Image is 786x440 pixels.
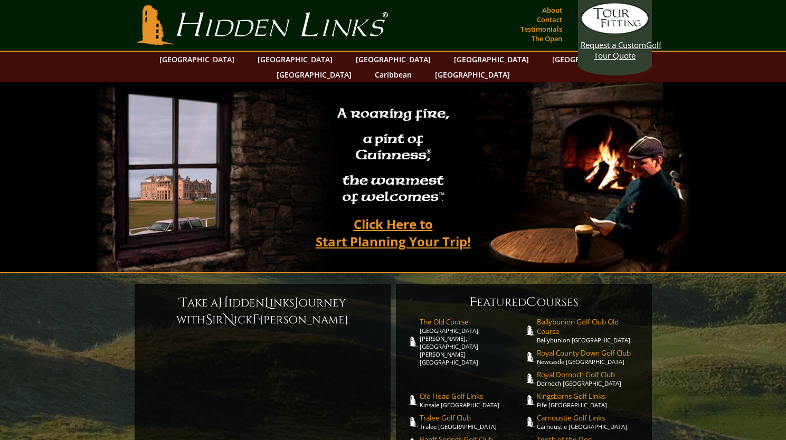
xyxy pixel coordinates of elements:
span: Ballybunion Golf Club Old Course [537,317,641,336]
a: The Old Course[GEOGRAPHIC_DATA][PERSON_NAME], [GEOGRAPHIC_DATA][PERSON_NAME] [GEOGRAPHIC_DATA] [420,317,524,366]
a: Testimonials [518,22,565,36]
a: Old Head Golf LinksKinsale [GEOGRAPHIC_DATA] [420,391,524,409]
a: Request a CustomGolf Tour Quote [581,3,649,61]
a: Caribbean [370,67,417,82]
a: [GEOGRAPHIC_DATA] [430,67,515,82]
a: Tralee Golf ClubTralee [GEOGRAPHIC_DATA] [420,413,524,431]
h6: ake a idden inks ourney with ir ick [PERSON_NAME] [145,294,380,328]
span: Carnoustie Golf Links [537,413,641,423]
a: Click Here toStart Planning Your Trip! [305,212,481,254]
span: Royal County Down Golf Club [537,348,641,358]
a: [GEOGRAPHIC_DATA] [271,67,357,82]
span: F [469,294,477,311]
span: F [252,311,260,328]
a: Royal County Down Golf ClubNewcastle [GEOGRAPHIC_DATA] [537,348,641,366]
a: Contact [534,12,565,27]
span: Request a Custom [581,40,646,50]
span: N [223,311,234,328]
h6: eatured ourses [406,294,641,311]
a: Kingsbarns Golf LinksFife [GEOGRAPHIC_DATA] [537,391,641,409]
span: Tralee Golf Club [420,413,524,423]
a: Ballybunion Golf Club Old CourseBallybunion [GEOGRAPHIC_DATA] [537,317,641,344]
span: Old Head Golf Links [420,391,524,401]
a: [GEOGRAPHIC_DATA] [252,52,338,67]
span: H [218,294,229,311]
span: S [205,311,212,328]
span: J [295,294,299,311]
a: Royal Dornoch Golf ClubDornoch [GEOGRAPHIC_DATA] [537,370,641,387]
span: Royal Dornoch Golf Club [537,370,641,379]
span: T [179,294,187,311]
span: L [264,294,270,311]
a: About [539,3,565,17]
h2: A roaring fire, a pint of Guinness , the warmest of welcomes™. [330,101,456,212]
span: Kingsbarns Golf Links [537,391,641,401]
a: The Open [529,31,565,46]
a: [GEOGRAPHIC_DATA] [154,52,240,67]
a: [GEOGRAPHIC_DATA] [351,52,436,67]
a: [GEOGRAPHIC_DATA] [449,52,534,67]
span: The Old Course [420,317,524,327]
a: [GEOGRAPHIC_DATA] [547,52,632,67]
a: Carnoustie Golf LinksCarnoustie [GEOGRAPHIC_DATA] [537,413,641,431]
span: C [526,294,537,311]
